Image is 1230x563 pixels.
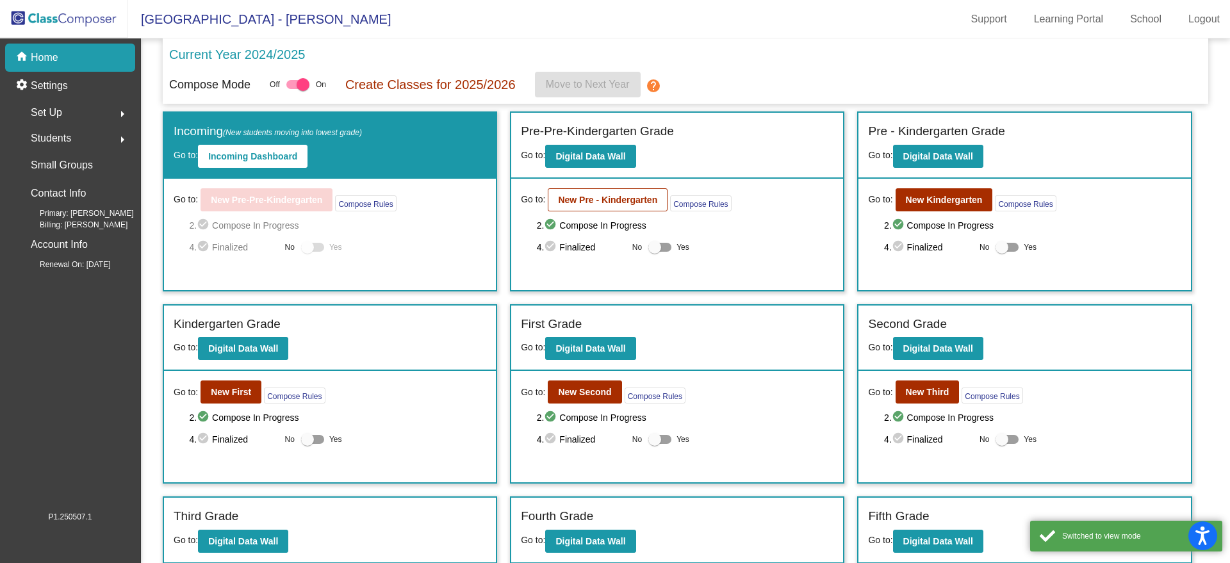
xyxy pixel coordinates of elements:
[903,151,973,161] b: Digital Data Wall
[545,145,635,168] button: Digital Data Wall
[208,343,278,354] b: Digital Data Wall
[211,387,251,397] b: New First
[174,342,198,352] span: Go to:
[892,432,907,447] mat-icon: check_circle
[174,315,281,334] label: Kindergarten Grade
[546,79,630,90] span: Move to Next Year
[544,432,559,447] mat-icon: check_circle
[174,535,198,545] span: Go to:
[1024,432,1037,447] span: Yes
[285,241,295,253] span: No
[555,536,625,546] b: Digital Data Wall
[1120,9,1172,29] a: School
[676,240,689,255] span: Yes
[537,410,834,425] span: 2. Compose In Progress
[223,128,362,137] span: (New students moving into lowest grade)
[174,507,238,526] label: Third Grade
[906,387,949,397] b: New Third
[345,75,516,94] p: Create Classes for 2025/2026
[270,79,280,90] span: Off
[31,184,86,202] p: Contact Info
[884,240,973,255] span: 4. Finalized
[316,79,326,90] span: On
[906,195,983,205] b: New Kindergarten
[980,434,989,445] span: No
[521,535,545,545] span: Go to:
[558,195,657,205] b: New Pre - Kindergarten
[646,78,661,94] mat-icon: help
[174,150,198,160] span: Go to:
[632,241,642,253] span: No
[197,410,212,425] mat-icon: check_circle
[31,236,88,254] p: Account Info
[535,72,641,97] button: Move to Next Year
[31,104,62,122] span: Set Up
[893,530,983,553] button: Digital Data Wall
[962,388,1022,404] button: Compose Rules
[1062,530,1213,542] div: Switched to view mode
[558,387,611,397] b: New Second
[197,432,212,447] mat-icon: check_circle
[201,188,332,211] button: New Pre-Pre-Kindergarten
[893,145,983,168] button: Digital Data Wall
[548,380,621,404] button: New Second
[31,50,58,65] p: Home
[128,9,391,29] span: [GEOGRAPHIC_DATA] - [PERSON_NAME]
[868,315,947,334] label: Second Grade
[174,193,198,206] span: Go to:
[198,530,288,553] button: Digital Data Wall
[537,218,834,233] span: 2. Compose In Progress
[544,240,559,255] mat-icon: check_circle
[211,195,322,205] b: New Pre-Pre-Kindergarten
[868,386,892,399] span: Go to:
[198,337,288,360] button: Digital Data Wall
[15,78,31,94] mat-icon: settings
[329,432,342,447] span: Yes
[115,132,130,147] mat-icon: arrow_right
[521,122,674,141] label: Pre-Pre-Kindergarten Grade
[208,151,297,161] b: Incoming Dashboard
[868,507,929,526] label: Fifth Grade
[189,432,278,447] span: 4. Finalized
[521,386,545,399] span: Go to:
[625,388,685,404] button: Compose Rules
[555,151,625,161] b: Digital Data Wall
[868,535,892,545] span: Go to:
[31,129,71,147] span: Students
[521,342,545,352] span: Go to:
[548,188,668,211] button: New Pre - Kindergarten
[544,410,559,425] mat-icon: check_circle
[884,410,1181,425] span: 2. Compose In Progress
[198,145,307,168] button: Incoming Dashboard
[892,410,907,425] mat-icon: check_circle
[868,122,1004,141] label: Pre - Kindergarten Grade
[896,380,960,404] button: New Third
[1024,240,1037,255] span: Yes
[537,240,626,255] span: 4. Finalized
[868,342,892,352] span: Go to:
[19,259,110,270] span: Renewal On: [DATE]
[31,156,93,174] p: Small Groups
[335,195,396,211] button: Compose Rules
[115,106,130,122] mat-icon: arrow_right
[189,240,278,255] span: 4. Finalized
[19,208,134,219] span: Primary: [PERSON_NAME]
[521,315,582,334] label: First Grade
[197,240,212,255] mat-icon: check_circle
[15,50,31,65] mat-icon: home
[892,218,907,233] mat-icon: check_circle
[892,240,907,255] mat-icon: check_circle
[189,218,486,233] span: 2. Compose In Progress
[903,343,973,354] b: Digital Data Wall
[174,386,198,399] span: Go to:
[555,343,625,354] b: Digital Data Wall
[189,410,486,425] span: 2. Compose In Progress
[174,122,362,141] label: Incoming
[329,240,342,255] span: Yes
[961,9,1017,29] a: Support
[632,434,642,445] span: No
[197,218,212,233] mat-icon: check_circle
[545,337,635,360] button: Digital Data Wall
[545,530,635,553] button: Digital Data Wall
[201,380,261,404] button: New First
